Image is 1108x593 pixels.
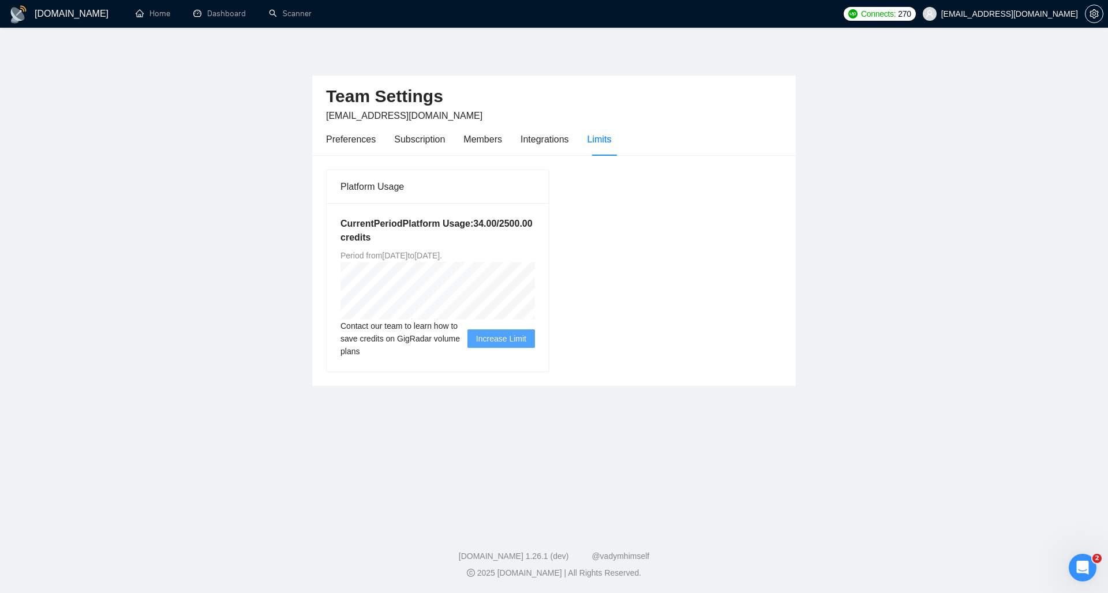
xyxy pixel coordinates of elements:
[848,9,858,18] img: upwork-logo.png
[898,7,911,20] span: 270
[459,551,569,561] a: [DOMAIN_NAME] 1.26.1 (dev)
[1085,9,1103,18] a: setting
[136,9,170,18] a: homeHome
[340,217,535,245] h5: Current Period Platform Usage: 34.00 / 2500.00 credits
[521,132,569,147] div: Integrations
[463,132,502,147] div: Members
[9,5,28,24] img: logo
[9,567,1099,579] div: 2025 [DOMAIN_NAME] | All Rights Reserved.
[326,111,482,121] span: [EMAIL_ADDRESS][DOMAIN_NAME]
[926,10,934,18] span: user
[476,332,526,345] span: Increase Limit
[1085,5,1103,23] button: setting
[340,320,467,358] span: Contact our team to learn how to save credits on GigRadar volume plans
[1085,9,1103,18] span: setting
[193,9,246,18] a: dashboardDashboard
[1092,554,1102,563] span: 2
[587,132,612,147] div: Limits
[340,251,442,260] span: Period from [DATE] to [DATE] .
[340,170,535,203] div: Platform Usage
[467,569,475,577] span: copyright
[467,329,535,348] button: Increase Limit
[394,132,445,147] div: Subscription
[326,85,782,108] h2: Team Settings
[269,9,312,18] a: searchScanner
[326,132,376,147] div: Preferences
[1069,554,1096,581] iframe: Intercom live chat
[861,7,896,20] span: Connects:
[592,551,649,561] a: @vadymhimself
